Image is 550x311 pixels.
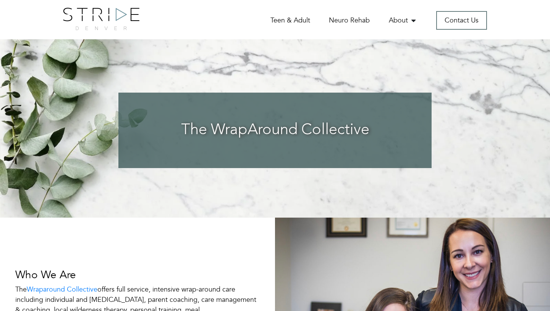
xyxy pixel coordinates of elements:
h3: The WrapAround Collective [134,121,416,139]
img: logo.png [63,8,139,30]
a: Contact Us [436,11,487,30]
a: About [389,16,417,25]
h3: Who We Are [15,269,260,282]
a: Wraparound Collective [27,285,97,294]
a: Neuro Rehab [329,16,370,25]
a: Teen & Adult [270,16,310,25]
